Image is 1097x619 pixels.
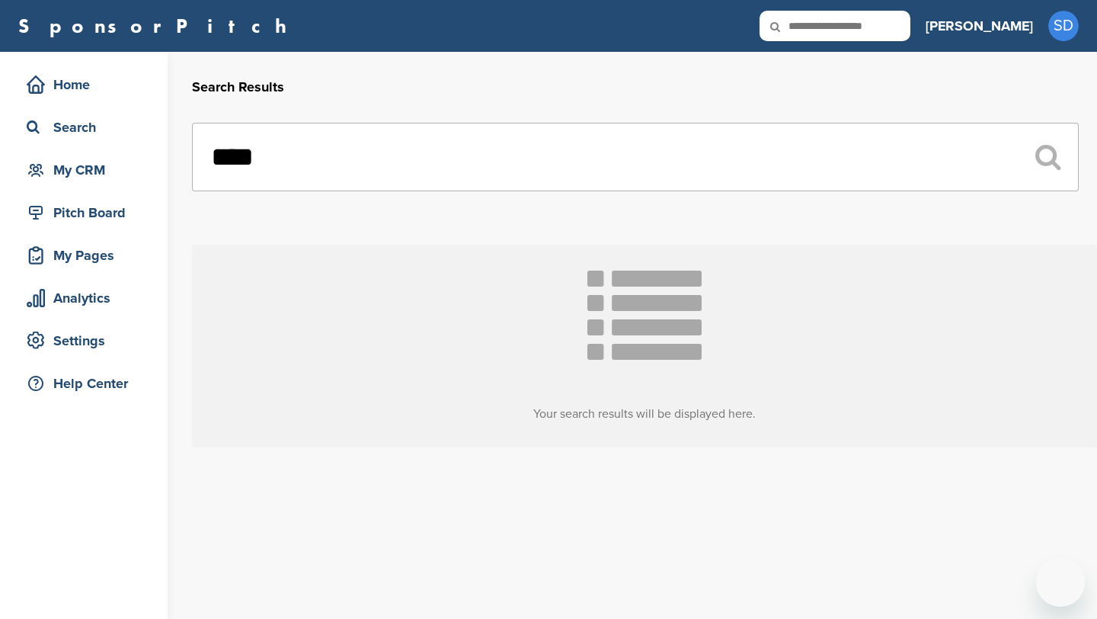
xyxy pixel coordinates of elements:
h3: Your search results will be displayed here. [192,405,1097,423]
h3: [PERSON_NAME] [926,15,1033,37]
div: My CRM [23,156,152,184]
div: Help Center [23,370,152,397]
a: Home [15,67,152,102]
a: Settings [15,323,152,358]
iframe: Button to launch messaging window [1036,558,1085,607]
div: Search [23,114,152,141]
a: Search [15,110,152,145]
a: [PERSON_NAME] [926,9,1033,43]
div: My Pages [23,242,152,269]
a: Pitch Board [15,195,152,230]
div: Settings [23,327,152,354]
div: Analytics [23,284,152,312]
div: Home [23,71,152,98]
a: My Pages [15,238,152,273]
a: My CRM [15,152,152,188]
a: Analytics [15,281,152,316]
span: SD [1048,11,1079,41]
a: Help Center [15,366,152,401]
div: Pitch Board [23,199,152,226]
a: SponsorPitch [18,16,296,36]
h2: Search Results [192,77,1079,98]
